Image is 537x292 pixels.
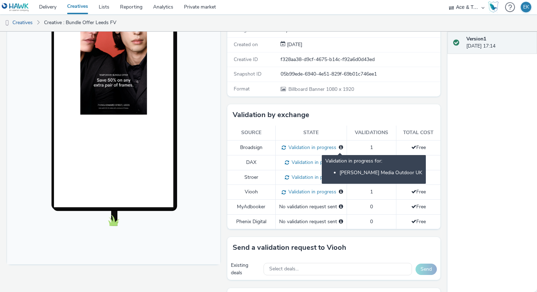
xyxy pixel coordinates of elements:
[370,144,373,151] span: 1
[286,41,302,48] div: Creation 04 September 2025, 17:14
[227,185,275,200] td: Viooh
[234,56,258,63] span: Creative ID
[466,35,531,50] div: [DATE] 17:14
[286,144,336,151] span: Validation in progress
[73,22,140,141] img: Advertisement preview
[234,86,250,92] span: Format
[2,3,29,12] img: undefined Logo
[339,203,343,210] div: Please select a deal below and click on Send to send a validation request to MyAdbooker.
[234,71,261,77] span: Snapshot ID
[396,126,440,140] th: Total cost
[523,2,529,12] div: EK
[370,218,373,225] span: 0
[234,27,257,33] span: Categories
[288,86,326,93] span: Billboard Banner
[488,1,499,13] img: Hawk Academy
[325,158,422,176] div: Validation in progress for:
[370,188,373,195] span: 1
[279,218,343,225] div: No validation request sent
[275,126,347,140] th: State
[227,200,275,214] td: MyAdbooker
[227,170,275,185] td: Stroer
[279,203,343,210] div: No validation request sent
[40,14,120,31] a: Creative : Bundle Offer Leeds FV
[281,71,440,78] div: 05b99ede-6940-4e51-829f-69b01c746ee1
[234,41,258,48] span: Created on
[488,1,501,13] a: Hawk Academy
[286,188,336,195] span: Validation in progress
[269,266,299,272] span: Select deals...
[289,159,340,166] span: Validation in progress
[231,262,260,276] div: Existing deals
[340,170,422,176] li: [PERSON_NAME] Media Outdoor UK
[286,41,302,48] span: [DATE]
[288,86,354,93] span: 1080 x 1920
[339,218,343,225] div: Please select a deal below and click on Send to send a validation request to Phenix Digital.
[411,188,426,195] span: Free
[227,140,275,155] td: Broadsign
[370,203,373,210] span: 0
[466,35,486,42] strong: Version 1
[227,214,275,229] td: Phenix Digital
[227,126,275,140] th: Source
[411,218,426,225] span: Free
[4,20,11,27] img: dooh
[411,144,426,151] span: Free
[411,203,426,210] span: Free
[416,264,437,275] button: Send
[347,126,396,140] th: Validations
[289,174,340,181] span: Validation in progress
[281,56,440,63] div: f328aa38-d9cf-4675-b14c-f92a6d0d43ed
[233,242,346,253] h3: Send a validation request to Viooh
[227,155,275,170] td: DAX
[233,110,309,120] h3: Validation by exchange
